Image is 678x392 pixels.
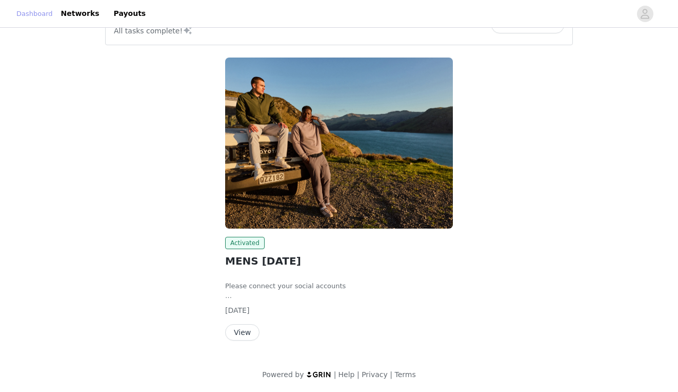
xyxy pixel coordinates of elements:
h2: MENS [DATE] [225,253,453,269]
span: [DATE] [225,306,249,314]
span: | [334,370,336,379]
a: Help [338,370,355,379]
img: Fabletics [225,58,453,229]
button: View [225,324,260,341]
p: All tasks complete! [114,24,193,36]
a: View [225,329,260,337]
span: | [390,370,392,379]
a: Payouts [108,2,152,25]
a: Networks [55,2,106,25]
img: logo [306,371,332,378]
span: Activated [225,237,265,249]
a: Dashboard [16,9,53,19]
span: Powered by [262,370,304,379]
a: Terms [394,370,415,379]
li: Please connect your social accounts [225,281,453,291]
div: avatar [640,6,650,22]
a: Privacy [362,370,388,379]
span: | [357,370,360,379]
